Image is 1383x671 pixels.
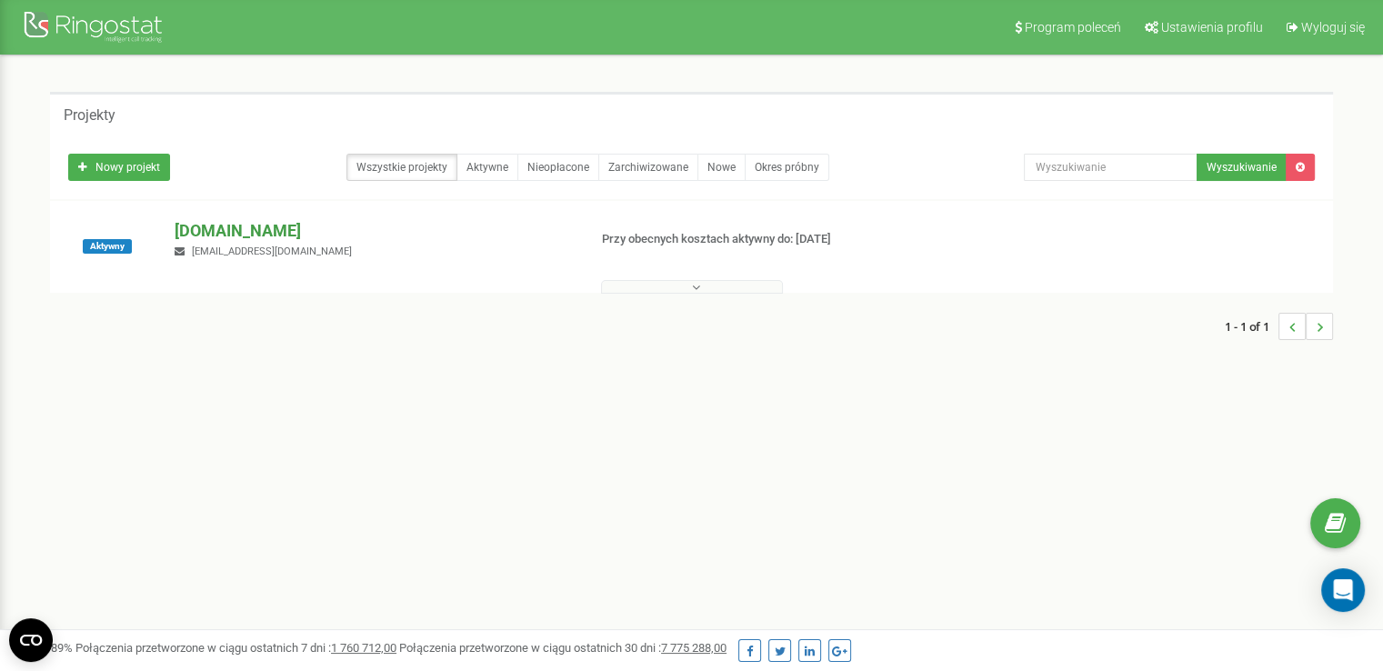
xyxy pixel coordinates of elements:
u: 7 775 288,00 [661,641,727,655]
h5: Projekty [64,107,115,124]
a: Zarchiwizowane [598,154,698,181]
p: Przy obecnych kosztach aktywny do: [DATE] [602,231,893,248]
span: 1 - 1 of 1 [1225,313,1278,340]
a: Aktywne [456,154,518,181]
span: Wyloguj się [1301,20,1365,35]
div: Open Intercom Messenger [1321,568,1365,612]
nav: ... [1225,295,1333,358]
a: Okres próbny [745,154,829,181]
span: Połączenia przetworzone w ciągu ostatnich 30 dni : [399,641,727,655]
span: Ustawienia profilu [1161,20,1263,35]
a: Wszystkie projekty [346,154,457,181]
a: Nowe [697,154,746,181]
u: 1 760 712,00 [331,641,396,655]
p: [DOMAIN_NAME] [175,219,572,243]
span: [EMAIL_ADDRESS][DOMAIN_NAME] [192,245,352,257]
span: Połączenia przetworzone w ciągu ostatnich 7 dni : [75,641,396,655]
a: Nowy projekt [68,154,170,181]
input: Wyszukiwanie [1024,154,1198,181]
span: Aktywny [83,239,132,254]
button: Wyszukiwanie [1197,154,1287,181]
a: Nieopłacone [517,154,599,181]
button: Open CMP widget [9,618,53,662]
span: Program poleceń [1025,20,1121,35]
